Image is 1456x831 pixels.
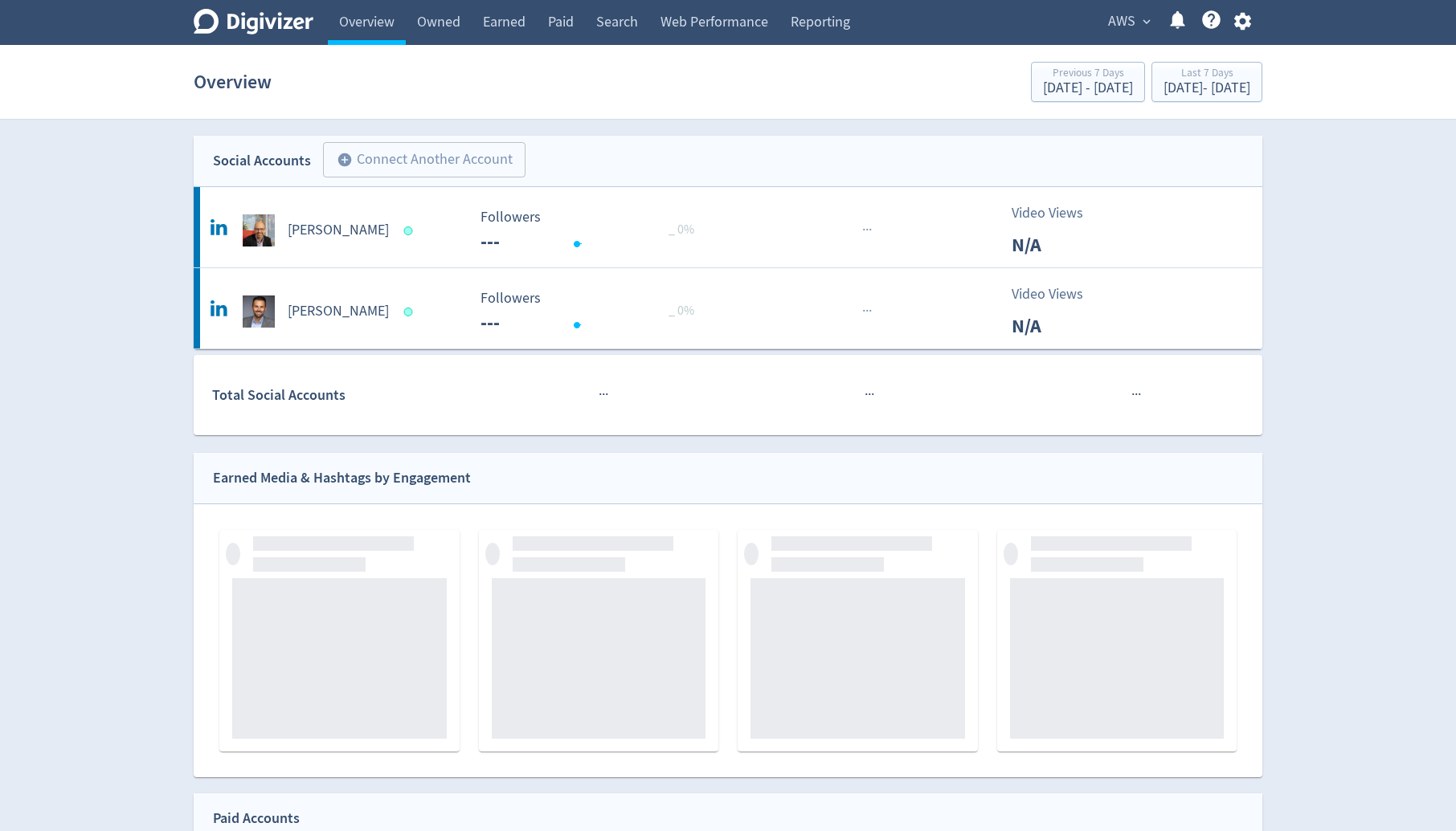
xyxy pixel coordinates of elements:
a: Jamie Simon undefined[PERSON_NAME] Followers --- Followers --- _ 0%···Video ViewsN/A [194,187,1262,267]
span: expand_more [1139,14,1154,29]
p: Video Views [1012,283,1104,305]
a: Connect Another Account [311,145,526,177]
span: · [605,385,608,405]
span: · [1131,385,1135,405]
span: · [602,385,605,405]
div: Previous 7 Days [1043,67,1133,81]
span: · [865,385,868,405]
div: Social Accounts [213,149,311,173]
div: Total Social Accounts [212,384,468,407]
div: Earned Media & Hashtags by Engagement [213,466,471,490]
span: · [1135,385,1138,405]
span: · [862,220,865,240]
span: Data last synced: 17 Sep 2025, 5:23pm (AEST) [404,226,418,235]
h1: Overview [194,56,272,108]
p: N/A [1012,230,1104,259]
div: [DATE] - [DATE] [1043,81,1133,96]
img: Jamie Simon undefined [243,214,275,246]
div: Paid Accounts [213,807,300,830]
span: _ 0% [669,303,694,319]
span: add_circle [337,152,353,168]
div: Last 7 Days [1164,67,1250,81]
div: [DATE] - [DATE] [1164,81,1250,96]
svg: Followers --- [472,291,714,333]
button: Connect Another Account [323,142,526,177]
span: · [868,385,871,405]
span: _ 0% [669,222,694,238]
h5: [PERSON_NAME] [288,221,389,240]
span: Data last synced: 17 Sep 2025, 10:02am (AEST) [404,308,418,316]
span: · [871,385,874,405]
button: Last 7 Days[DATE]- [DATE] [1151,62,1262,102]
p: Video Views [1012,202,1104,224]
span: · [869,301,872,321]
span: AWS [1108,9,1135,35]
button: AWS [1102,9,1155,35]
span: · [865,301,869,321]
img: Manuel Bohnet undefined [243,295,275,328]
span: · [1138,385,1141,405]
p: N/A [1012,312,1104,340]
h5: [PERSON_NAME] [288,302,389,321]
button: Previous 7 Days[DATE] - [DATE] [1031,62,1145,102]
span: · [865,220,869,240]
span: · [862,301,865,321]
a: Manuel Bohnet undefined[PERSON_NAME] Followers --- Followers --- _ 0%···Video ViewsN/A [194,268,1262,348]
span: · [869,220,872,240]
span: · [599,385,602,405]
svg: Followers --- [472,210,714,252]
